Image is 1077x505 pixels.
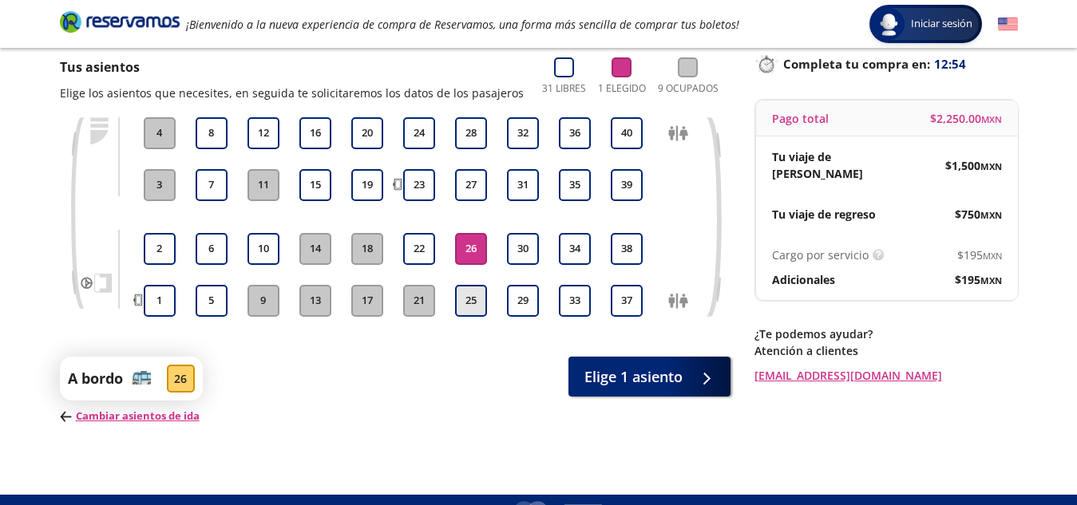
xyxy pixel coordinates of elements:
[196,233,228,265] button: 6
[568,357,731,397] button: Elige 1 asiento
[455,233,487,265] button: 26
[945,157,1002,174] span: $ 1,500
[351,169,383,201] button: 19
[542,81,586,96] p: 31 Libres
[60,85,524,101] p: Elige los asientos que necesites, en seguida te solicitaremos los datos de los pasajeros
[772,271,835,288] p: Adicionales
[455,285,487,317] button: 25
[980,160,1002,172] small: MXN
[299,233,331,265] button: 14
[144,169,176,201] button: 3
[196,285,228,317] button: 5
[559,233,591,265] button: 34
[247,285,279,317] button: 9
[455,169,487,201] button: 27
[658,81,719,96] p: 9 Ocupados
[299,285,331,317] button: 13
[68,368,123,389] p: A bordo
[930,110,1002,127] span: $ 2,250.00
[507,233,539,265] button: 30
[186,17,739,32] em: ¡Bienvenido a la nueva experiencia de compra de Reservamos, una forma más sencilla de comprar tus...
[247,233,279,265] button: 10
[60,408,203,424] p: Cambiar asientos de ida
[955,206,1002,223] span: $ 750
[754,53,1018,75] p: Completa tu compra en :
[559,285,591,317] button: 33
[980,274,1002,286] small: MXN
[934,55,966,73] span: 12:54
[611,285,643,317] button: 37
[60,57,524,77] p: Tus asientos
[403,117,435,149] button: 24
[144,117,176,149] button: 4
[955,271,1002,288] span: $ 195
[247,169,279,201] button: 11
[584,366,683,388] span: Elige 1 asiento
[559,117,591,149] button: 36
[351,117,383,149] button: 20
[196,117,228,149] button: 8
[754,342,1018,359] p: Atención a clientes
[167,365,195,393] div: 26
[772,148,887,182] p: Tu viaje de [PERSON_NAME]
[772,110,829,127] p: Pago total
[559,169,591,201] button: 35
[60,10,180,34] i: Brand Logo
[247,117,279,149] button: 12
[754,325,1018,342] p: ¿Te podemos ayudar?
[351,285,383,317] button: 17
[981,113,1002,125] small: MXN
[144,233,176,265] button: 2
[983,250,1002,262] small: MXN
[772,247,869,263] p: Cargo por servicio
[611,169,643,201] button: 39
[507,285,539,317] button: 29
[957,247,1002,263] span: $ 195
[351,233,383,265] button: 18
[754,367,1018,384] a: [EMAIL_ADDRESS][DOMAIN_NAME]
[998,14,1018,34] button: English
[403,169,435,201] button: 23
[144,285,176,317] button: 1
[611,233,643,265] button: 38
[455,117,487,149] button: 28
[905,16,979,32] span: Iniciar sesión
[60,10,180,38] a: Brand Logo
[980,209,1002,221] small: MXN
[299,169,331,201] button: 15
[772,206,876,223] p: Tu viaje de regreso
[598,81,646,96] p: 1 Elegido
[507,169,539,201] button: 31
[299,117,331,149] button: 16
[403,285,435,317] button: 21
[611,117,643,149] button: 40
[403,233,435,265] button: 22
[507,117,539,149] button: 32
[196,169,228,201] button: 7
